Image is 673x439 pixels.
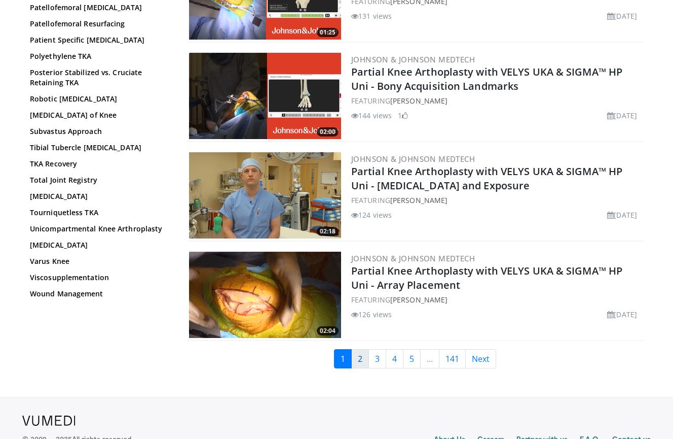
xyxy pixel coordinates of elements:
[189,152,341,239] img: 54cbb26e-ac4b-4a39-a481-95817778ae11.png.300x170_q85_crop-smart_upscale.png
[30,67,167,88] a: Posterior Stabilized vs. Cruciate Retaining TKA
[390,295,447,305] a: [PERSON_NAME]
[317,28,339,37] span: 01:25
[351,349,369,368] a: 2
[30,51,167,61] a: Polyethylene TKA
[334,349,352,368] a: 1
[189,53,341,139] img: 10880183-925c-4d1d-aa73-511a6d8478f5.png.300x170_q85_crop-smart_upscale.png
[30,110,167,120] a: [MEDICAL_DATA] of Knee
[189,252,341,338] img: de91269e-dc9f-44d3-9315-4c54a60fc0f6.png.300x170_q85_crop-smart_upscale.png
[607,210,637,220] li: [DATE]
[368,349,386,368] a: 3
[351,95,641,106] div: FEATURING
[390,96,447,106] a: [PERSON_NAME]
[22,416,76,426] img: VuMedi Logo
[465,349,496,368] a: Next
[30,19,167,29] a: Patellofemoral Resurfacing
[189,252,341,338] a: 02:04
[351,253,475,263] a: Johnson & Johnson MedTech
[398,110,408,121] li: 1
[439,349,466,368] a: 141
[403,349,421,368] a: 5
[386,349,403,368] a: 4
[30,240,167,250] a: [MEDICAL_DATA]
[390,195,447,205] a: [PERSON_NAME]
[351,195,641,206] div: FEATURING
[30,35,167,45] a: Patient Specific [MEDICAL_DATA]
[30,143,167,153] a: Tibial Tubercle [MEDICAL_DATA]
[317,227,339,236] span: 02:18
[187,349,643,368] nav: Search results pages
[30,208,167,218] a: Tourniquetless TKA
[351,54,475,64] a: Johnson & Johnson MedTech
[351,65,622,93] a: Partial Knee Arthoplasty with VELYS UKA & SIGMA™ HP Uni - Bony Acquisition Landmarks
[351,154,475,164] a: Johnson & Johnson MedTech
[30,175,167,185] a: Total Joint Registry
[607,309,637,320] li: [DATE]
[351,164,622,192] a: Partial Knee Arthoplasty with VELYS UKA & SIGMA™ HP Uni - [MEDICAL_DATA] and Exposure
[30,256,167,266] a: Varus Knee
[351,294,641,305] div: FEATURING
[30,289,167,299] a: Wound Management
[351,11,392,21] li: 131 views
[351,210,392,220] li: 124 views
[30,94,167,104] a: Robotic [MEDICAL_DATA]
[351,110,392,121] li: 144 views
[317,326,339,335] span: 02:04
[30,224,167,234] a: Unicompartmental Knee Arthroplasty
[189,53,341,139] a: 02:00
[30,126,167,137] a: Subvastus Approach
[30,159,167,169] a: TKA Recovery
[607,110,637,121] li: [DATE]
[30,273,167,283] a: Viscosupplementation
[189,152,341,239] a: 02:18
[351,264,622,292] a: Partial Knee Arthoplasty with VELYS UKA & SIGMA™ HP Uni - Array Placement
[351,309,392,320] li: 126 views
[30,191,167,201] a: [MEDICAL_DATA]
[317,127,339,137] span: 02:00
[607,11,637,21] li: [DATE]
[30,3,167,13] a: Patellofemoral [MEDICAL_DATA]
